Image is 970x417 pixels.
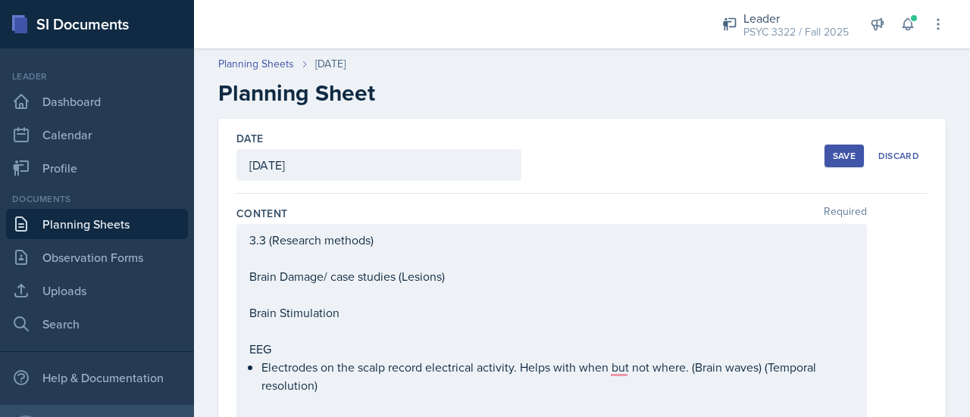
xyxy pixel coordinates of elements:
[6,192,188,206] div: Documents
[6,153,188,183] a: Profile
[6,120,188,150] a: Calendar
[6,209,188,239] a: Planning Sheets
[261,358,854,394] p: Electrodes on the scalp record electrical activity. Helps with when but not where. (Brain waves) ...
[6,242,188,272] a: Observation Forms
[249,267,854,285] p: Brain Damage/ case studies (Lesions)
[743,24,849,40] div: PSYC 3322 / Fall 2025
[6,70,188,83] div: Leader
[824,145,864,167] button: Save
[870,145,928,167] button: Discard
[833,150,856,162] div: Save
[315,56,346,72] div: [DATE]
[218,56,294,72] a: Planning Sheets
[236,131,263,146] label: Date
[218,79,946,107] h2: Planning Sheet
[249,303,854,322] p: Brain Stimulation
[6,86,188,117] a: Dashboard
[878,150,919,162] div: Discard
[249,231,854,249] p: 3.3 (Research methods)
[236,206,287,221] label: Content
[6,275,188,306] a: Uploads
[824,206,867,221] span: Required
[743,9,849,27] div: Leader
[249,340,854,358] p: EEG
[6,309,188,339] a: Search
[6,363,188,393] div: Help & Documentation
